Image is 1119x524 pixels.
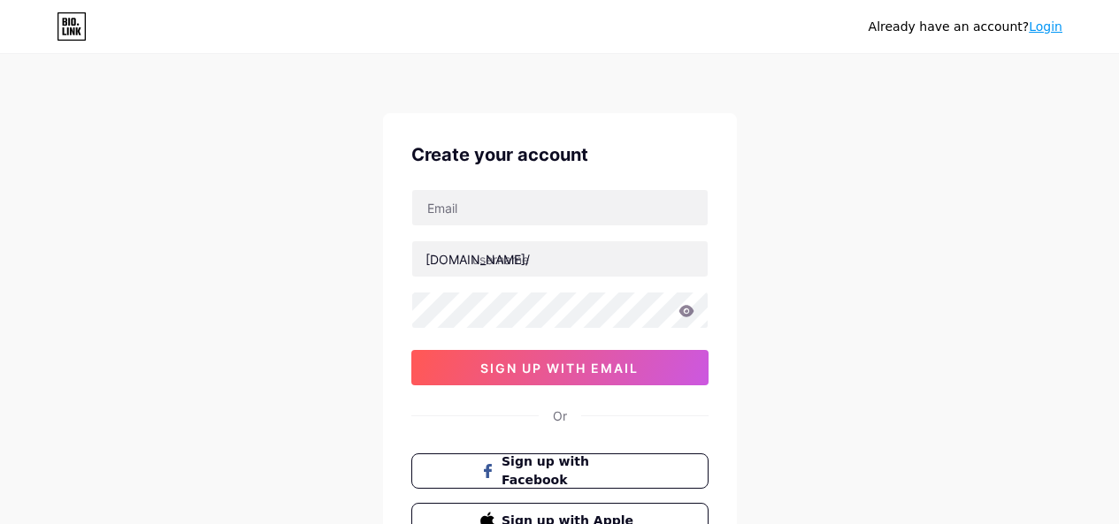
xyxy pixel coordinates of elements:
span: Sign up with Facebook [502,452,639,490]
div: Create your account [411,141,709,168]
input: Email [412,190,708,225]
div: Already have an account? [869,18,1062,36]
div: Or [553,406,567,425]
button: sign up with email [411,350,709,385]
button: Sign up with Facebook [411,453,709,489]
a: Login [1029,19,1062,34]
span: sign up with email [480,361,639,376]
input: username [412,241,708,277]
div: [DOMAIN_NAME]/ [425,250,530,269]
